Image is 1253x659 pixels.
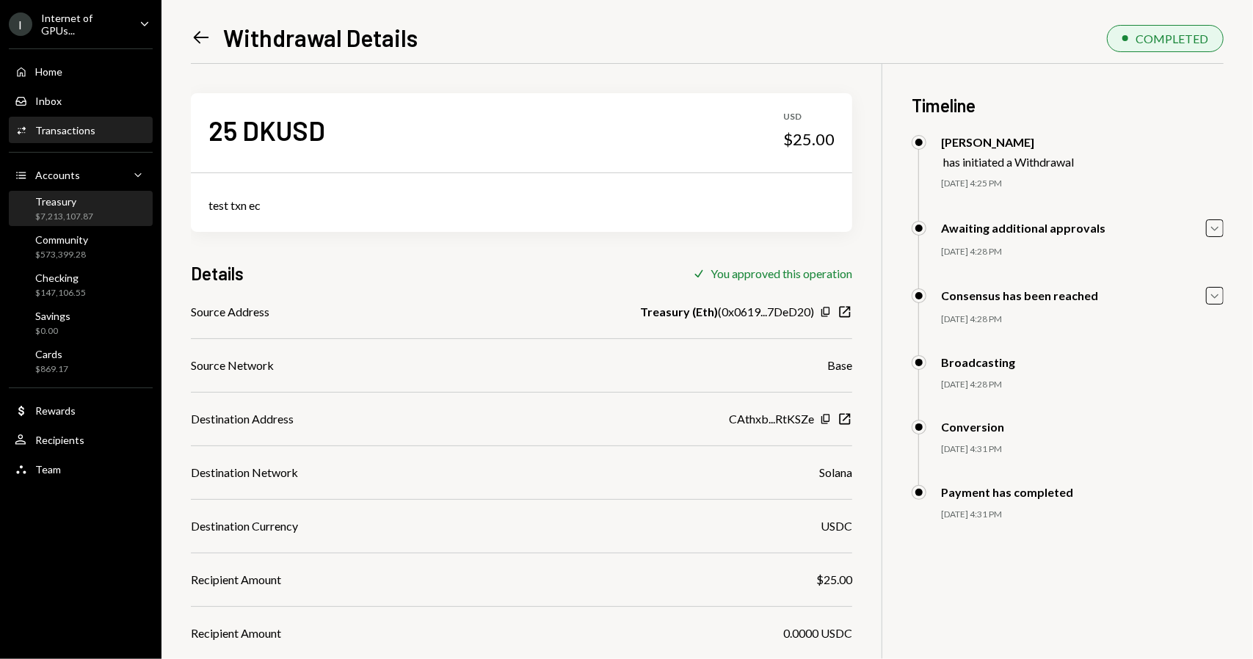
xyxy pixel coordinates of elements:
div: Checking [35,272,86,284]
div: Broadcasting [941,355,1015,369]
div: Recipient Amount [191,571,281,589]
a: Accounts [9,161,153,188]
div: Consensus has been reached [941,288,1098,302]
div: I [9,12,32,36]
div: $147,106.55 [35,287,86,299]
div: Savings [35,310,70,322]
div: Base [827,357,852,374]
div: Treasury [35,195,93,208]
div: Cards [35,348,68,360]
div: $7,213,107.87 [35,211,93,223]
div: USDC [821,517,852,535]
div: Destination Currency [191,517,298,535]
div: USD [783,111,835,123]
div: Destination Network [191,464,298,481]
div: $25.00 [783,129,835,150]
div: Accounts [35,169,80,181]
div: 0.0000 USDC [783,625,852,642]
div: Recipients [35,434,84,446]
div: Community [35,233,88,246]
b: Treasury (Eth) [640,303,718,321]
a: Community$573,399.28 [9,229,153,264]
a: Home [9,58,153,84]
div: Internet of GPUs... [41,12,128,37]
a: Cards$869.17 [9,343,153,379]
div: [DATE] 4:28 PM [941,246,1224,258]
a: Team [9,456,153,482]
div: Source Network [191,357,274,374]
a: Savings$0.00 [9,305,153,341]
div: COMPLETED [1136,32,1208,45]
div: Payment has completed [941,485,1073,499]
a: Rewards [9,397,153,423]
div: Inbox [35,95,62,107]
div: Solana [819,464,852,481]
div: Home [35,65,62,78]
div: $869.17 [35,363,68,376]
div: Awaiting additional approvals [941,221,1105,235]
h1: Withdrawal Details [223,23,418,52]
div: Rewards [35,404,76,417]
div: Source Address [191,303,269,321]
div: [DATE] 4:28 PM [941,313,1224,326]
div: CAthxb...RtKSZe [729,410,814,428]
div: Transactions [35,124,95,136]
a: Transactions [9,117,153,143]
div: has initiated a Withdrawal [943,155,1074,169]
div: ( 0x0619...7DeD20 ) [640,303,814,321]
h3: Details [191,261,244,285]
div: You approved this operation [711,266,852,280]
a: Inbox [9,87,153,114]
div: Conversion [941,420,1004,434]
div: 25 DKUSD [208,114,325,147]
div: Recipient Amount [191,625,281,642]
div: [DATE] 4:28 PM [941,379,1224,391]
div: test txn ec [208,197,835,214]
a: Checking$147,106.55 [9,267,153,302]
div: Team [35,463,61,476]
div: Destination Address [191,410,294,428]
div: $0.00 [35,325,70,338]
div: [PERSON_NAME] [941,135,1074,149]
div: [DATE] 4:31 PM [941,509,1224,521]
div: $25.00 [816,571,852,589]
a: Recipients [9,426,153,453]
div: [DATE] 4:31 PM [941,443,1224,456]
div: $573,399.28 [35,249,88,261]
div: [DATE] 4:25 PM [941,178,1224,190]
h3: Timeline [912,93,1224,117]
a: Treasury$7,213,107.87 [9,191,153,226]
